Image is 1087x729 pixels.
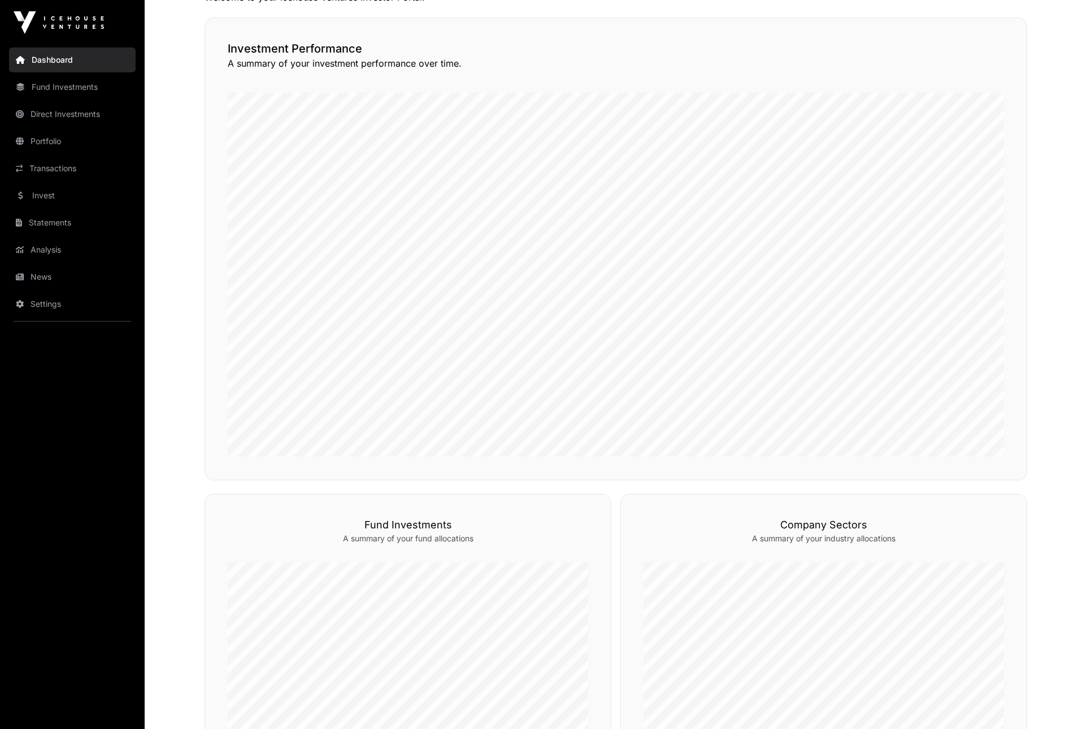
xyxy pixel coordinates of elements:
[9,102,136,127] a: Direct Investments
[228,41,1004,57] h2: Investment Performance
[14,11,104,34] img: Icehouse Ventures Logo
[9,264,136,289] a: News
[9,156,136,181] a: Transactions
[9,210,136,235] a: Statements
[228,517,588,533] h3: Fund Investments
[228,533,588,544] p: A summary of your fund allocations
[9,75,136,99] a: Fund Investments
[1031,675,1087,729] iframe: Chat Widget
[9,237,136,262] a: Analysis
[9,183,136,208] a: Invest
[643,533,1004,544] p: A summary of your industry allocations
[9,47,136,72] a: Dashboard
[228,57,1004,70] p: A summary of your investment performance over time.
[9,129,136,154] a: Portfolio
[9,292,136,316] a: Settings
[643,517,1004,533] h3: Company Sectors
